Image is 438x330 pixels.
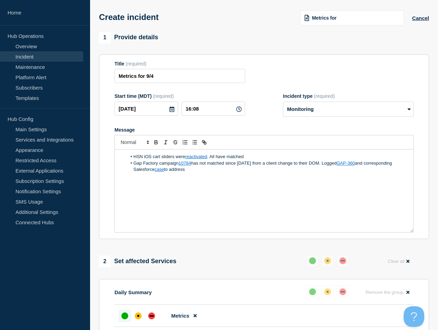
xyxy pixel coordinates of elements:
[324,257,331,264] div: affected
[314,93,335,99] span: (required)
[339,288,346,295] div: down
[312,15,337,21] span: Metrics for
[114,127,414,133] div: Message
[185,154,207,159] a: reactivated
[321,255,334,267] button: affected
[384,255,414,268] button: Clear all
[99,256,111,267] span: 2
[404,306,424,327] iframe: Help Scout Beacon - Open
[114,93,245,99] div: Start time (MDT)
[127,154,408,160] li: HSN iOS cart sliders were . All have matched
[337,286,349,298] button: down
[361,286,414,299] button: Remove the group
[154,167,164,172] a: case
[99,32,158,43] div: Provide details
[99,12,158,22] h1: Create incident
[337,161,355,166] a: GAP-360
[306,286,319,298] button: up
[283,102,414,117] select: Incident type
[151,138,161,146] button: Toggle bold text
[412,15,429,21] button: Cancel
[171,138,180,146] button: Toggle strikethrough text
[305,15,309,21] img: template icon
[199,138,209,146] button: Toggle link
[114,69,245,83] input: Title
[125,61,146,66] span: (required)
[99,32,111,43] span: 1
[306,255,319,267] button: up
[365,290,403,295] span: Remove the group
[182,102,245,116] input: HH:MM
[321,286,334,298] button: affected
[337,255,349,267] button: down
[180,138,190,146] button: Toggle ordered list
[127,160,408,173] li: Gap Factory campaign has not matched since [DATE] from a client change to their DOM. Logged and c...
[309,257,316,264] div: up
[114,289,152,295] p: Daily Summary
[161,138,171,146] button: Toggle italic text
[171,313,189,319] span: Metrics
[115,149,413,232] div: Message
[283,93,414,99] div: Incident type
[135,312,142,319] div: affected
[121,312,128,319] div: up
[153,93,174,99] span: (required)
[339,257,346,264] div: down
[309,288,316,295] div: up
[118,138,151,146] span: Font size
[190,138,199,146] button: Toggle bulleted list
[99,256,176,267] div: Set affected Services
[324,288,331,295] div: affected
[179,161,191,166] a: 10784
[114,102,178,116] input: YYYY-MM-DD
[148,312,155,319] div: down
[114,61,245,66] div: Title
